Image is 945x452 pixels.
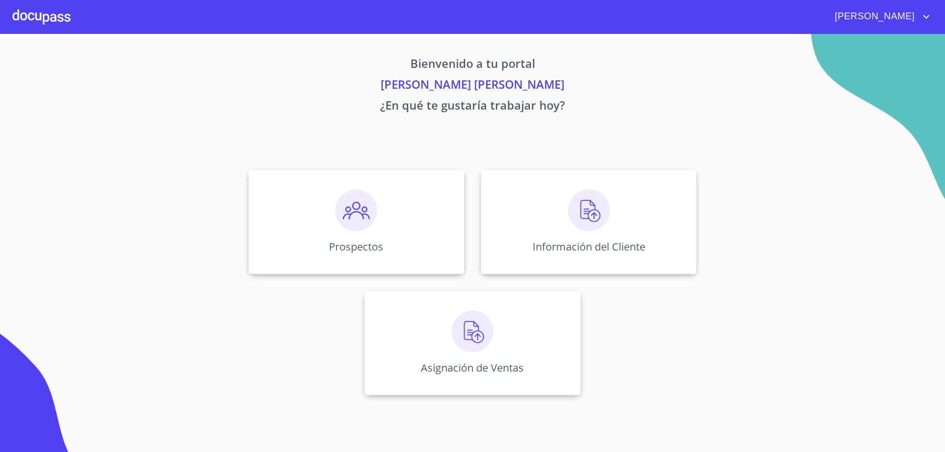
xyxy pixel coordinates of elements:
p: Prospectos [329,240,383,254]
p: Bienvenido a tu portal [151,55,794,76]
span: [PERSON_NAME] [827,8,920,25]
button: account of current user [827,8,932,25]
p: Información del Cliente [533,240,645,254]
p: Asignación de Ventas [421,361,524,375]
img: carga.png [452,311,493,352]
p: ¿En qué te gustaría trabajar hoy? [151,97,794,117]
img: carga.png [568,189,610,231]
img: prospectos.png [335,189,377,231]
p: [PERSON_NAME] [PERSON_NAME] [151,76,794,97]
